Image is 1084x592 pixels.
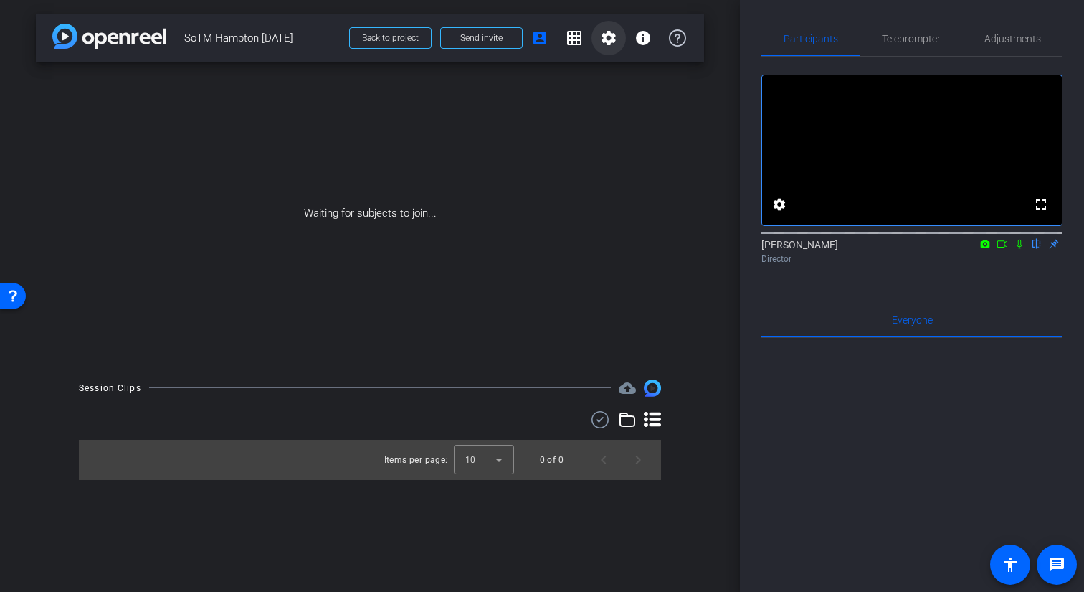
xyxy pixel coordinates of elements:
mat-icon: flip [1028,237,1045,250]
mat-icon: fullscreen [1032,196,1050,213]
div: Session Clips [79,381,141,395]
img: Session clips [644,380,661,397]
span: Participants [784,34,838,44]
mat-icon: settings [771,196,788,213]
div: Waiting for subjects to join... [36,62,704,365]
button: Previous page [586,443,621,477]
img: app-logo [52,24,166,49]
span: Send invite [460,32,503,44]
div: [PERSON_NAME] [761,238,1062,266]
mat-icon: accessibility [1002,556,1019,573]
button: Next page [621,443,655,477]
div: Director [761,253,1062,266]
span: Adjustments [984,34,1041,44]
span: Teleprompter [882,34,941,44]
span: Everyone [892,315,933,325]
mat-icon: info [634,29,652,47]
button: Back to project [349,27,432,49]
span: SoTM Hampton [DATE] [184,24,341,52]
mat-icon: grid_on [566,29,583,47]
div: Items per page: [384,453,448,467]
mat-icon: cloud_upload [619,380,636,397]
button: Send invite [440,27,523,49]
span: Back to project [362,33,419,43]
mat-icon: settings [600,29,617,47]
span: Destinations for your clips [619,380,636,397]
mat-icon: message [1048,556,1065,573]
mat-icon: account_box [531,29,548,47]
div: 0 of 0 [540,453,564,467]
